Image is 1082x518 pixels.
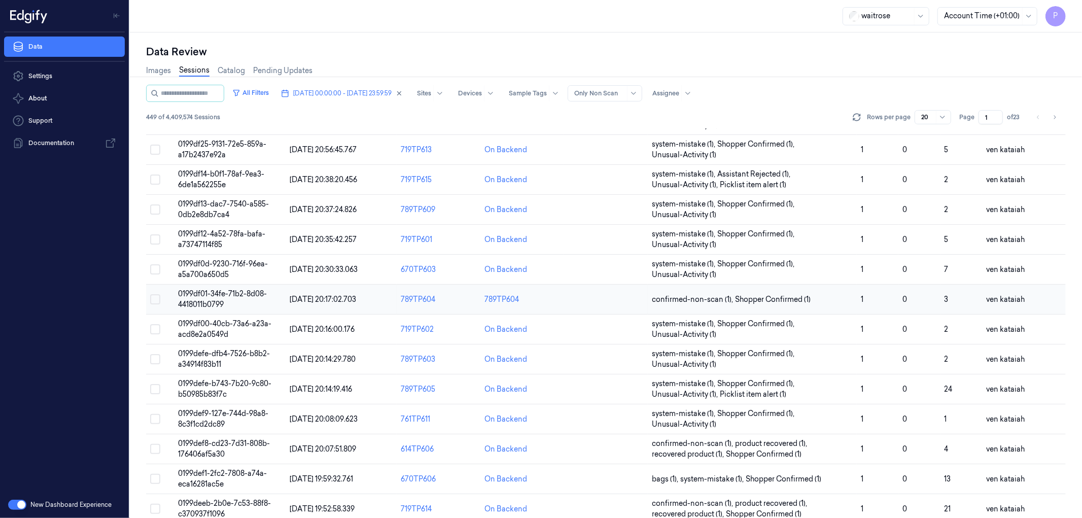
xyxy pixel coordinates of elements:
[150,204,160,215] button: Select row
[401,264,476,275] div: 670TP603
[902,265,907,274] span: 0
[178,169,264,189] span: 0199df14-b0f1-78af-9ea3-6de1a562255e
[861,175,863,184] span: 1
[1045,6,1066,26] button: P
[484,384,527,395] div: On Backend
[945,265,949,274] span: 7
[717,199,796,210] span: Shopper Confirmed (1) ,
[652,419,716,430] span: Unusual-Activity (1)
[4,37,125,57] a: Data
[652,474,680,485] span: bags (1) ,
[717,378,796,389] span: Shopper Confirmed (1) ,
[902,145,907,154] span: 0
[1048,110,1062,124] button: Go to next page
[986,325,1025,334] span: ven kataiah
[1031,110,1062,124] nav: pagination
[401,145,476,155] div: 719TP613
[484,414,527,425] div: On Backend
[150,324,160,334] button: Select row
[290,504,355,513] span: [DATE] 19:52:58.339
[401,474,476,485] div: 670TP606
[652,180,720,190] span: Unusual-Activity (1) ,
[652,269,716,280] span: Unusual-Activity (1)
[178,379,271,399] span: 0199defe-b743-7b20-9c80-b50985b83f7c
[150,444,160,454] button: Select row
[652,498,735,509] span: confirmed-non-scan (1) ,
[652,359,716,370] span: Unusual-Activity (1)
[902,474,907,484] span: 0
[717,408,796,419] span: Shopper Confirmed (1) ,
[4,111,125,131] a: Support
[290,385,352,394] span: [DATE] 20:14:19.416
[484,504,527,514] div: On Backend
[178,229,265,249] span: 0199df12-4a52-78fa-bafa-a73747114f85
[986,355,1025,364] span: ven kataiah
[290,265,358,274] span: [DATE] 20:30:33.063
[178,409,268,429] span: 0199def9-127e-744d-98a8-8c3f1cd2dc89
[218,65,245,76] a: Catalog
[986,385,1025,394] span: ven kataiah
[902,325,907,334] span: 0
[4,133,125,153] a: Documentation
[861,504,863,513] span: 1
[1007,113,1023,122] span: of 23
[146,65,171,76] a: Images
[401,384,476,395] div: 789TP605
[861,355,863,364] span: 1
[253,65,312,76] a: Pending Updates
[290,175,357,184] span: [DATE] 20:38:20.456
[945,175,949,184] span: 2
[484,175,527,185] div: On Backend
[945,474,951,484] span: 13
[150,145,160,155] button: Select row
[652,239,716,250] span: Unusual-Activity (1)
[178,289,267,309] span: 0199df01-34fe-71b2-8d08-4418011b0799
[178,319,271,339] span: 0199df00-40cb-73a6-a23a-acd8e2a0549d
[652,408,717,419] span: system-mistake (1) ,
[986,295,1025,304] span: ven kataiah
[945,504,951,513] span: 21
[290,444,356,454] span: [DATE] 20:07:51.809
[902,205,907,214] span: 0
[717,259,796,269] span: Shopper Confirmed (1) ,
[484,294,519,305] div: 789TP604
[652,150,716,160] span: Unusual-Activity (1)
[902,504,907,513] span: 0
[861,145,863,154] span: 1
[290,145,357,154] span: [DATE] 20:56:45.767
[401,354,476,365] div: 789TP603
[986,145,1025,154] span: ven kataiah
[484,264,527,275] div: On Backend
[178,259,268,279] span: 0199df0d-9230-716f-96ea-a5a700a650d5
[959,113,974,122] span: Page
[146,45,1066,59] div: Data Review
[652,349,717,359] span: system-mistake (1) ,
[902,415,907,424] span: 0
[720,180,786,190] span: Picklist item alert (1)
[861,444,863,454] span: 1
[986,504,1025,513] span: ven kataiah
[652,294,735,305] span: confirmed-non-scan (1) ,
[290,295,356,304] span: [DATE] 20:17:02.703
[986,235,1025,244] span: ven kataiah
[290,474,353,484] span: [DATE] 19:59:32.761
[178,349,270,369] span: 0199defe-dfb4-7526-b8b2-a34914f83b11
[150,504,160,514] button: Select row
[150,175,160,185] button: Select row
[861,474,863,484] span: 1
[179,65,210,77] a: Sessions
[150,294,160,304] button: Select row
[228,85,273,101] button: All Filters
[652,139,717,150] span: system-mistake (1) ,
[945,385,953,394] span: 24
[652,199,717,210] span: system-mistake (1) ,
[861,235,863,244] span: 1
[902,444,907,454] span: 0
[652,449,726,460] span: recovered product (1) ,
[902,385,907,394] span: 0
[902,235,907,244] span: 0
[986,205,1025,214] span: ven kataiah
[178,140,266,159] span: 0199df25-9131-72e5-859a-a17b2437e92a
[861,325,863,334] span: 1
